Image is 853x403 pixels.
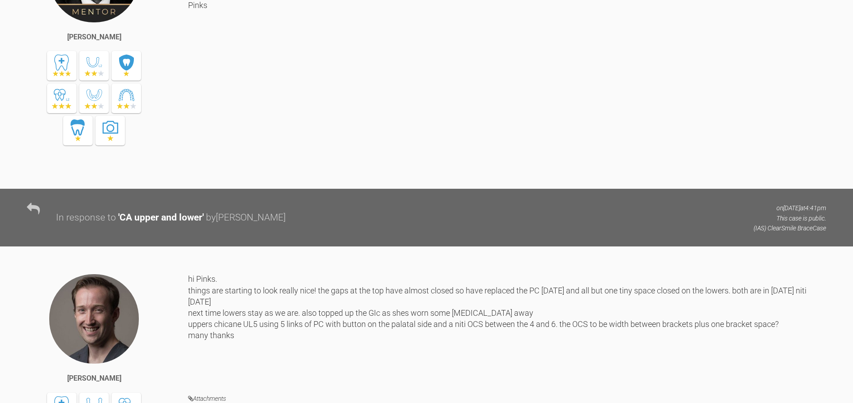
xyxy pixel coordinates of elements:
[754,213,826,223] p: This case is public.
[754,223,826,233] p: (IAS) ClearSmile Brace Case
[206,210,286,225] div: by [PERSON_NAME]
[754,203,826,213] p: on [DATE] at 4:41pm
[67,373,121,384] div: [PERSON_NAME]
[48,273,140,365] img: James Crouch Baker
[188,273,826,380] div: hi Pinks. things are starting to look really nice! the gaps at the top have almost closed so have...
[56,210,116,225] div: In response to
[118,210,204,225] div: ' CA upper and lower '
[67,31,121,43] div: [PERSON_NAME]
